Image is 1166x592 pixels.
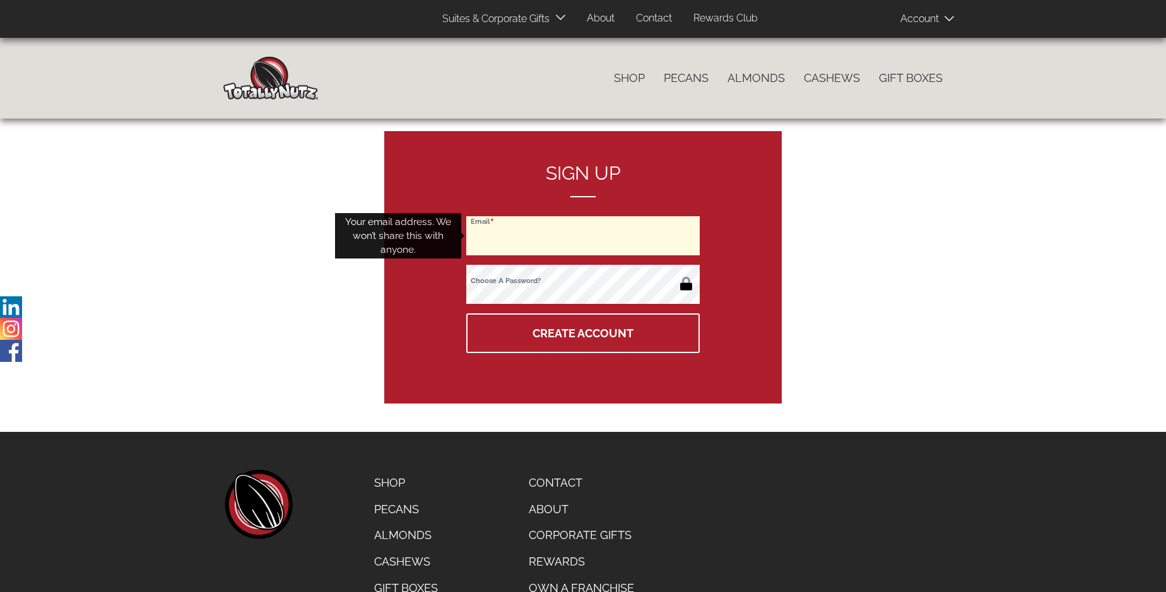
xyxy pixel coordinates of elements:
input: Email [466,216,700,255]
a: Contact [627,6,681,31]
a: Contact [519,470,644,496]
div: Your email address. We won’t share this with anyone. [335,213,461,259]
a: Corporate Gifts [519,522,644,548]
button: Create Account [466,313,700,353]
a: Almonds [365,522,447,548]
a: About [577,6,624,31]
a: Pecans [365,496,447,523]
a: Pecans [654,65,718,91]
a: Shop [365,470,447,496]
a: Rewards [519,548,644,575]
img: Home [223,57,318,100]
a: Cashews [365,548,447,575]
a: Cashews [794,65,869,91]
h2: Sign up [466,163,700,197]
a: Rewards Club [684,6,767,31]
a: Almonds [718,65,794,91]
a: home [223,470,293,539]
a: About [519,496,644,523]
a: Gift Boxes [869,65,952,91]
a: Shop [604,65,654,91]
a: Suites & Corporate Gifts [433,7,553,32]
